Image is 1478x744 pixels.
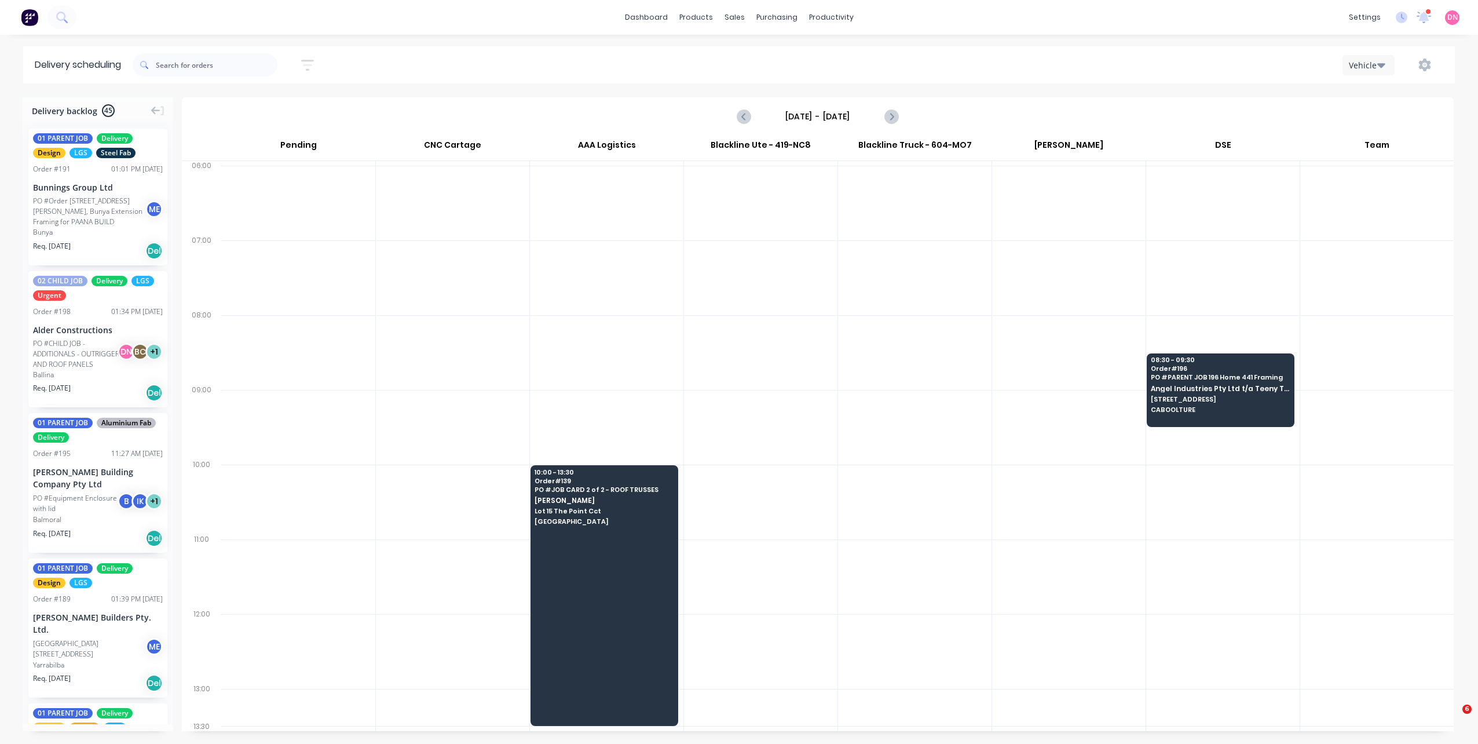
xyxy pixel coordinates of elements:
div: Blackline Truck - 604-MO7 [838,135,992,161]
span: Steel Fab [96,148,136,158]
div: D N [118,343,135,360]
span: Req. [DATE] [33,528,71,539]
span: 01 PARENT JOB [33,133,93,144]
span: 02 CHILD JOB [33,276,87,286]
div: productivity [803,9,859,26]
div: [PERSON_NAME] Builders Pty. Ltd. [33,611,163,636]
iframe: Intercom live chat [1439,705,1466,732]
div: settings [1343,9,1386,26]
div: 13:30 [182,720,221,734]
span: Delivery [97,708,133,719]
span: PO # PARENT JOB 196 Home 441 Framing [1151,374,1289,381]
span: Req. [DATE] [33,673,71,684]
div: PO #Order [STREET_ADDRESS][PERSON_NAME], Bunya Extension Framing for PAANA BUILD [33,196,149,227]
span: Lot 15 The Point Cct [535,508,673,515]
span: 10:00 - 13:30 [535,469,673,476]
span: Order # 139 [535,477,673,484]
span: Urgent [33,290,66,301]
span: 08:30 - 09:30 [1151,356,1289,363]
span: Req. [DATE] [33,383,71,393]
span: PO # JOB CARD 2 of 2 - ROOF TRUSSES [535,486,673,493]
a: dashboard [619,9,674,26]
div: M E [145,200,163,218]
div: 11:00 [182,533,221,607]
span: Design [33,578,65,588]
div: I K [131,493,149,510]
div: Bunya [33,227,163,238]
div: Yarrabilba [33,660,163,670]
span: CABOOLTURE [1151,406,1289,413]
img: Factory [21,9,38,26]
span: 01 PARENT JOB [33,563,93,574]
span: 01 PARENT JOB [33,708,93,719]
div: Del [145,384,163,402]
span: [PERSON_NAME] [535,497,673,504]
input: Search for orders [156,53,277,76]
span: Install [69,723,100,733]
span: Delivery [97,563,133,574]
span: Delivery [97,133,133,144]
div: 01:39 PM [DATE] [111,594,163,604]
span: Req. [DATE] [33,241,71,251]
div: [GEOGRAPHIC_DATA][STREET_ADDRESS] [33,639,149,659]
div: CNC Cartage [376,135,529,161]
span: Design [33,723,65,733]
div: Alder Constructions [33,324,163,336]
div: Del [145,242,163,260]
div: B C [131,343,149,360]
div: M E [145,638,163,655]
div: PO #CHILD JOB - ADDITIONALS - OUTRIGGER AND ROOF PANELS [33,338,121,370]
div: 10:00 [182,458,221,533]
div: Vehicle [1349,59,1382,71]
div: [PERSON_NAME] [992,135,1146,161]
span: Delivery backlog [32,105,97,117]
span: LGS [69,148,92,158]
button: Vehicle [1342,55,1395,75]
div: Order # 189 [33,594,71,604]
span: Order # 196 [1151,365,1289,372]
div: + 1 [145,493,163,510]
span: LGS [69,578,92,588]
div: 11:27 AM [DATE] [111,448,163,459]
div: 07:00 [182,234,221,308]
div: Pending [221,135,375,161]
span: 45 [102,104,115,117]
span: Aluminium Fab [97,418,156,428]
div: 01:01 PM [DATE] [111,164,163,174]
div: + 1 [145,343,163,360]
div: Team [1300,135,1454,161]
div: DSE [1146,135,1300,161]
div: B [118,493,135,510]
div: 08:00 [182,308,221,383]
span: Delivery [92,276,127,286]
div: Bunnings Group Ltd [33,181,163,194]
div: products [674,9,719,26]
div: PO #Equipment Enclosure with lid [33,493,121,514]
div: 13:00 [182,682,221,720]
div: 06:00 [182,159,221,234]
div: 01:34 PM [DATE] [111,307,163,317]
span: Delivery [33,432,69,443]
div: Order # 195 [33,448,71,459]
div: Ballina [33,370,163,380]
div: 09:00 [182,383,221,458]
div: [PERSON_NAME] Building Company Pty Ltd [33,466,163,490]
div: Blackline Ute - 419-NC8 [684,135,837,161]
div: sales [719,9,751,26]
div: Del [145,530,163,547]
span: Angel Industries Pty Ltd t/a Teeny Tiny Homes [1151,385,1289,392]
span: LGS [131,276,154,286]
span: Design [33,148,65,158]
span: [STREET_ADDRESS] [1151,396,1289,403]
div: 12:00 [182,607,221,682]
div: Delivery scheduling [23,46,133,83]
span: [GEOGRAPHIC_DATA] [535,518,673,525]
span: DN [1447,12,1458,23]
div: Balmoral [33,515,163,525]
div: Order # 198 [33,307,71,317]
div: purchasing [751,9,803,26]
span: 01 PARENT JOB [33,418,93,428]
div: AAA Logistics [530,135,683,161]
span: 6 [1462,705,1472,714]
div: Order # 191 [33,164,71,174]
